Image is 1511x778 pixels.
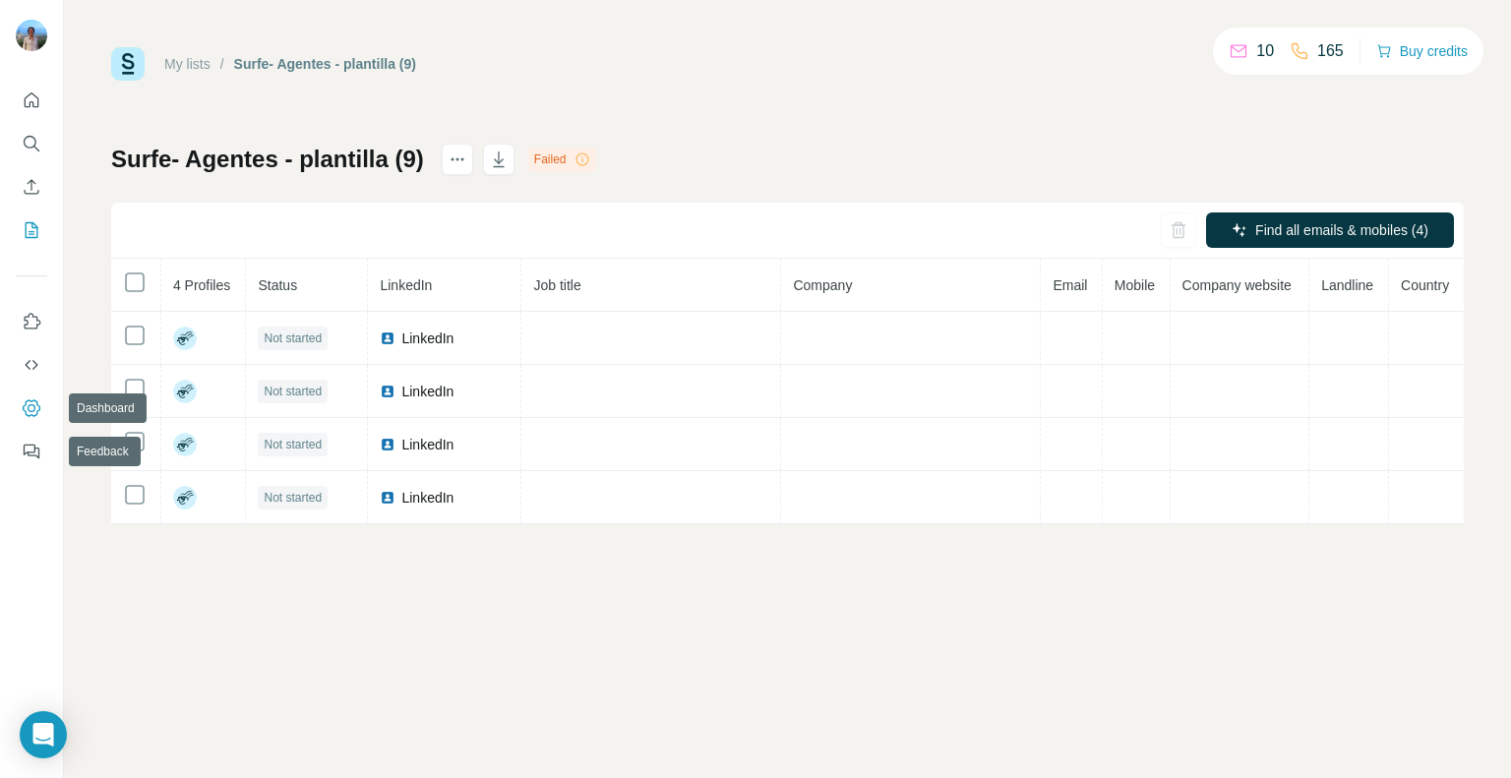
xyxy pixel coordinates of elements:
[173,277,230,293] span: 4 Profiles
[16,20,47,51] img: Avatar
[16,169,47,205] button: Enrich CSV
[401,329,453,348] span: LinkedIn
[234,54,416,74] div: Surfe- Agentes - plantilla (9)
[380,490,395,506] img: LinkedIn logo
[1317,39,1344,63] p: 165
[1376,37,1468,65] button: Buy credits
[401,488,453,508] span: LinkedIn
[111,47,145,81] img: Surfe Logo
[793,277,852,293] span: Company
[16,126,47,161] button: Search
[164,56,211,72] a: My lists
[533,277,580,293] span: Job title
[1321,277,1373,293] span: Landline
[16,212,47,248] button: My lists
[380,330,395,346] img: LinkedIn logo
[1115,277,1155,293] span: Mobile
[16,304,47,339] button: Use Surfe on LinkedIn
[264,329,322,347] span: Not started
[1053,277,1087,293] span: Email
[401,382,453,401] span: LinkedIn
[220,54,224,74] li: /
[20,711,67,758] div: Open Intercom Messenger
[1401,277,1449,293] span: Country
[264,383,322,400] span: Not started
[442,144,473,175] button: actions
[1206,212,1454,248] button: Find all emails & mobiles (4)
[1255,220,1428,240] span: Find all emails & mobiles (4)
[16,434,47,469] button: Feedback
[264,436,322,453] span: Not started
[380,384,395,399] img: LinkedIn logo
[258,277,297,293] span: Status
[528,148,596,171] div: Failed
[380,437,395,452] img: LinkedIn logo
[1182,277,1292,293] span: Company website
[1256,39,1274,63] p: 10
[111,144,424,175] h1: Surfe- Agentes - plantilla (9)
[16,390,47,426] button: Dashboard
[380,277,432,293] span: LinkedIn
[264,489,322,507] span: Not started
[16,347,47,383] button: Use Surfe API
[16,83,47,118] button: Quick start
[401,435,453,454] span: LinkedIn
